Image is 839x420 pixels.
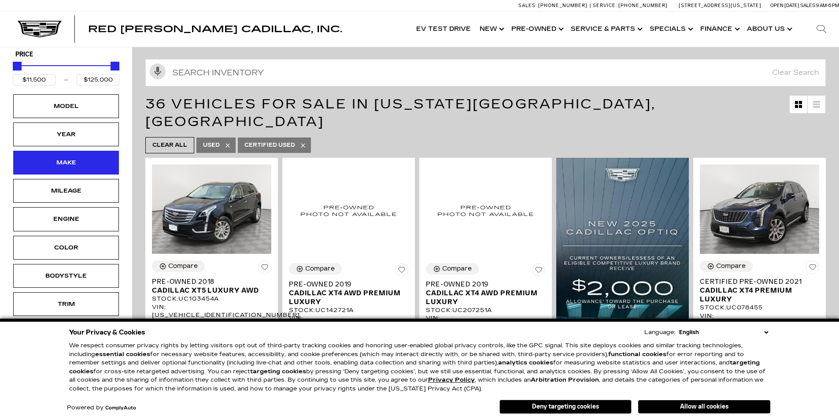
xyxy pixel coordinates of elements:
[44,101,88,111] div: Model
[700,286,813,304] span: Cadillac XT4 Premium Luxury
[518,3,537,8] span: Sales:
[770,3,799,8] span: Open [DATE]
[532,263,545,280] button: Save Vehicle
[608,351,666,358] strong: functional cookies
[152,140,187,151] span: Clear All
[44,271,88,281] div: Bodystyle
[700,164,819,254] img: 2021 Cadillac XT4 Premium Luxury
[95,351,150,358] strong: essential cookies
[538,3,588,8] span: [PHONE_NUMBER]
[44,130,88,139] div: Year
[13,74,55,85] input: Minimum
[44,186,88,196] div: Mileage
[145,96,656,130] span: 36 Vehicles for Sale in [US_STATE][GEOGRAPHIC_DATA], [GEOGRAPHIC_DATA]
[531,376,599,383] strong: Arbitration Provision
[105,405,136,411] a: ComplyAuto
[44,299,88,309] div: Trim
[88,25,342,33] a: Red [PERSON_NAME] Cadillac, Inc.
[152,286,265,295] span: Cadillac XT5 Luxury AWD
[426,263,479,275] button: Compare Vehicle
[428,376,475,383] a: Privacy Policy
[700,260,753,272] button: Compare Vehicle
[152,277,271,295] a: Pre-Owned 2018Cadillac XT5 Luxury AWD
[716,262,746,270] div: Compare
[13,292,119,316] div: TrimTrim
[18,21,62,37] img: Cadillac Dark Logo with Cadillac White Text
[800,3,816,8] span: Sales:
[426,306,545,314] div: Stock : UC207251A
[69,342,770,393] p: We respect consumer privacy rights by letting visitors opt out of third-party tracking cookies an...
[498,359,553,366] strong: analytics cookies
[13,62,22,71] div: Minimum Price
[150,63,166,79] svg: Click to toggle on voice search
[152,277,265,286] span: Pre-Owned 2018
[638,400,770,413] button: Allow all cookies
[145,59,826,86] input: Search Inventory
[475,11,507,47] a: New
[305,265,335,273] div: Compare
[679,3,761,8] a: [STREET_ADDRESS][US_STATE]
[412,11,475,47] a: EV Test Drive
[13,264,119,288] div: BodystyleBodystyle
[645,11,696,47] a: Specials
[507,11,566,47] a: Pre-Owned
[88,24,342,34] span: Red [PERSON_NAME] Cadillac, Inc.
[13,179,119,203] div: MileageMileage
[13,123,119,146] div: YearYear
[289,289,402,306] span: Cadillac XT4 AWD Premium Luxury
[700,304,819,312] div: Stock : UC078455
[13,151,119,175] div: MakeMake
[152,164,271,254] img: 2018 Cadillac XT5 Luxury AWD
[67,405,136,411] div: Powered by
[700,312,819,328] div: VIN: [US_VEHICLE_IDENTIFICATION_NUMBER]
[152,295,271,303] div: Stock : UC103454A
[395,263,408,280] button: Save Vehicle
[442,265,472,273] div: Compare
[289,280,402,289] span: Pre-Owned 2019
[15,51,117,59] h5: Price
[152,260,205,272] button: Compare Vehicle
[152,303,271,319] div: VIN: [US_VEHICLE_IDENTIFICATION_NUMBER]
[518,3,590,8] a: Sales: [PHONE_NUMBER]
[289,314,408,330] div: VIN: [US_VEHICLE_IDENTIFICATION_NUMBER]
[426,280,539,289] span: Pre-Owned 2019
[69,326,145,338] span: Your Privacy & Cookies
[111,62,119,71] div: Maximum Price
[743,11,795,47] a: About Us
[13,236,119,260] div: ColorColor
[44,158,88,167] div: Make
[700,277,813,286] span: Certified Pre-Owned 2021
[816,3,839,8] span: 9 AM-6 PM
[590,3,670,8] a: Service: [PHONE_NUMBER]
[13,207,119,231] div: EngineEngine
[44,243,88,253] div: Color
[289,164,408,256] img: 2019 Cadillac XT4 AWD Premium Luxury
[499,400,632,414] button: Deny targeting cookies
[13,94,119,118] div: ModelModel
[593,3,617,8] span: Service:
[203,140,220,151] span: Used
[168,262,198,270] div: Compare
[700,277,819,304] a: Certified Pre-Owned 2021Cadillac XT4 Premium Luxury
[566,11,645,47] a: Service & Parts
[618,3,668,8] span: [PHONE_NUMBER]
[677,328,770,337] select: Language Select
[244,140,295,151] span: Certified Used
[250,368,306,375] strong: targeting cookies
[77,74,119,85] input: Maximum
[426,164,545,256] img: 2019 Cadillac XT4 AWD Premium Luxury
[44,214,88,224] div: Engine
[289,263,342,275] button: Compare Vehicle
[289,280,408,306] a: Pre-Owned 2019Cadillac XT4 AWD Premium Luxury
[258,260,271,277] button: Save Vehicle
[806,260,819,277] button: Save Vehicle
[426,314,545,330] div: VIN: [US_VEHICLE_IDENTIFICATION_NUMBER]
[696,11,743,47] a: Finance
[426,289,539,306] span: Cadillac XT4 AWD Premium Luxury
[426,280,545,306] a: Pre-Owned 2019Cadillac XT4 AWD Premium Luxury
[69,359,760,375] strong: targeting cookies
[289,306,408,314] div: Stock : UC142721A
[13,59,119,85] div: Price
